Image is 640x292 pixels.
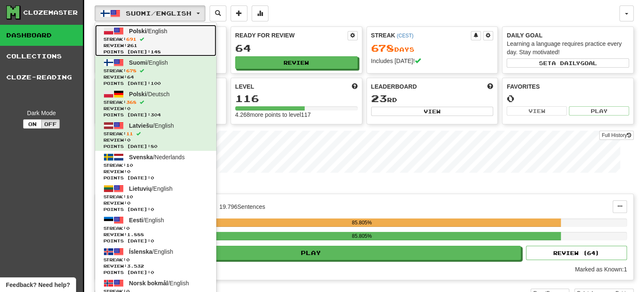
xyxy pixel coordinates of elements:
span: Streak: [104,68,208,74]
span: Review: 0 [104,168,208,175]
span: Review: 0 [104,137,208,143]
span: 691 [126,37,136,42]
button: View [507,106,567,116]
span: Score more points to level up [352,82,358,91]
span: Points [DATE]: 100 [104,80,208,87]
span: a daily [552,60,580,66]
p: In Progress [95,181,634,189]
span: / Nederlands [129,154,185,160]
button: More stats [252,5,268,21]
span: Streak: [104,99,208,105]
div: Ready for Review [235,31,348,39]
span: Eesti [129,217,143,224]
div: Favorites [507,82,629,91]
span: / English [129,59,168,66]
div: 19.796 Sentences [219,203,265,211]
div: Includes [DATE]! [371,57,494,65]
span: 368 [126,100,136,105]
div: 116 [235,93,358,104]
span: 0 [126,257,130,262]
div: rd [371,93,494,104]
span: Leaderboard [371,82,417,91]
span: Polski [129,28,146,34]
button: Seta dailygoal [507,58,629,68]
a: (CEST) [397,33,414,39]
span: 23 [371,92,387,104]
a: Eesti/EnglishStreak:0 Review:1.888Points [DATE]:0 [95,214,216,245]
span: Review: 3.532 [104,263,208,269]
span: / English [129,28,167,34]
span: 678 [126,68,136,73]
div: Daily Goal [507,31,629,39]
button: Off [41,119,60,129]
span: / English [129,217,164,224]
span: 0 [126,226,130,231]
div: 64 [235,43,358,53]
span: Streak: [104,225,208,231]
span: / English [129,248,173,255]
div: Day s [371,43,494,54]
button: On [23,119,42,129]
button: Play [101,246,521,260]
div: Streak [371,31,471,39]
a: Suomi/EnglishStreak:678 Review:64Points [DATE]:100 [95,56,216,88]
a: Full History [599,131,634,140]
span: / English [129,280,189,287]
button: Review (64) [526,246,627,260]
div: 4.268 more points to level 117 [235,110,358,119]
span: Points [DATE]: 0 [104,206,208,213]
span: This week in points, UTC [487,82,493,91]
span: 678 [371,42,394,54]
span: Review: 0 [104,200,208,206]
span: / English [129,185,173,192]
a: Polski/EnglishStreak:691 Review:261Points [DATE]:148 [95,25,216,56]
a: Svenska/NederlandsStreak:10 Review:0Points [DATE]:0 [95,151,216,182]
span: / English [129,122,174,129]
div: 85.805% [163,232,560,240]
span: Level [235,82,254,91]
span: 10 [126,163,133,168]
a: Latviešu/EnglishStreak:11 Review:0Points [DATE]:80 [95,119,216,151]
span: Latviešu [129,122,153,129]
span: Svenska [129,154,153,160]
span: 10 [126,194,133,199]
div: Dark Mode [6,109,77,117]
button: Review [235,56,358,69]
span: Streak: [104,36,208,42]
span: Points [DATE]: 304 [104,112,208,118]
span: Streak: [104,194,208,200]
div: 0 [507,93,629,104]
span: Suomi / English [126,10,191,17]
span: Streak: [104,162,208,168]
button: View [371,107,494,116]
div: 85.805% [163,218,560,227]
span: Review: 64 [104,74,208,80]
span: Norsk bokmål [129,280,168,287]
span: Polski [129,91,146,97]
div: Clozemaster [23,8,78,17]
div: Learning a language requires practice every day. Stay motivated! [507,39,629,56]
span: Review: 261 [104,42,208,49]
span: Streak: [104,257,208,263]
span: Points [DATE]: 0 [104,269,208,276]
span: Streak: [104,131,208,137]
button: Suomi/English [95,5,205,21]
button: Search sentences [210,5,226,21]
span: Points [DATE]: 80 [104,143,208,150]
span: Points [DATE]: 0 [104,238,208,244]
a: Lietuvių/EnglishStreak:10 Review:0Points [DATE]:0 [95,182,216,214]
span: Review: 1.888 [104,231,208,238]
span: Open feedback widget [6,281,70,289]
button: Add sentence to collection [231,5,247,21]
span: Points [DATE]: 0 [104,175,208,181]
span: / Deutsch [129,91,170,97]
button: Play [569,106,629,116]
span: Lietuvių [129,185,152,192]
span: 11 [126,131,133,136]
span: Íslenska [129,248,152,255]
a: Polski/DeutschStreak:368 Review:0Points [DATE]:304 [95,88,216,119]
a: Íslenska/EnglishStreak:0 Review:3.532Points [DATE]:0 [95,245,216,277]
span: Points [DATE]: 148 [104,49,208,55]
div: Marked as Known: 1 [575,265,627,274]
span: Suomi [129,59,147,66]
